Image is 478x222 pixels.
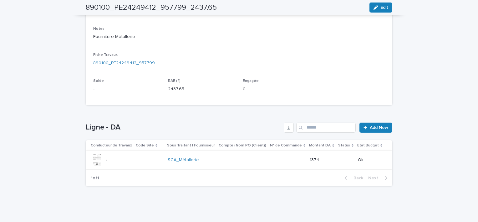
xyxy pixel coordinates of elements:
[338,142,350,149] p: Status
[366,175,392,181] button: Next
[359,123,392,133] a: Add New
[219,142,266,149] p: Compte (from PO (Client))
[106,157,107,163] p: -
[219,157,266,163] p: -
[370,125,388,130] span: Add New
[243,79,259,83] span: Engagée
[243,86,310,92] p: 0
[167,142,215,149] p: Sous Traitant | Fournisseur
[86,171,104,186] p: 1 of 1
[86,3,217,12] h2: 890100_PE24249412_957799_2437.65
[91,142,132,149] p: Conducteur de Travaux
[339,157,353,163] p: -
[93,86,160,92] p: -
[369,3,392,13] button: Edit
[136,156,139,163] p: -
[358,156,365,163] p: Ok
[168,86,235,92] p: 2437.65
[380,5,388,10] span: Edit
[93,79,104,83] span: Solde
[86,123,281,132] h1: Ligne - DA
[309,142,331,149] p: Montant DA
[168,79,181,83] span: RAE (f)
[136,142,154,149] p: Code Site
[339,175,366,181] button: Back
[270,142,302,149] p: N° de Commande
[93,27,104,31] span: Notes
[350,176,363,180] span: Back
[296,123,356,133] input: Search
[357,142,379,149] p: Etat Budget
[271,156,273,163] p: -
[93,60,155,66] a: 890100_PE24249412_957799
[93,34,385,40] p: Fourniture Métallerie
[168,157,199,163] a: SCA_Métallerie
[310,156,320,163] p: 1374
[93,53,118,57] span: Fiche Travaux
[368,176,382,180] span: Next
[86,151,392,169] tr: --- SCA_Métallerie --- 13741374 -OkOk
